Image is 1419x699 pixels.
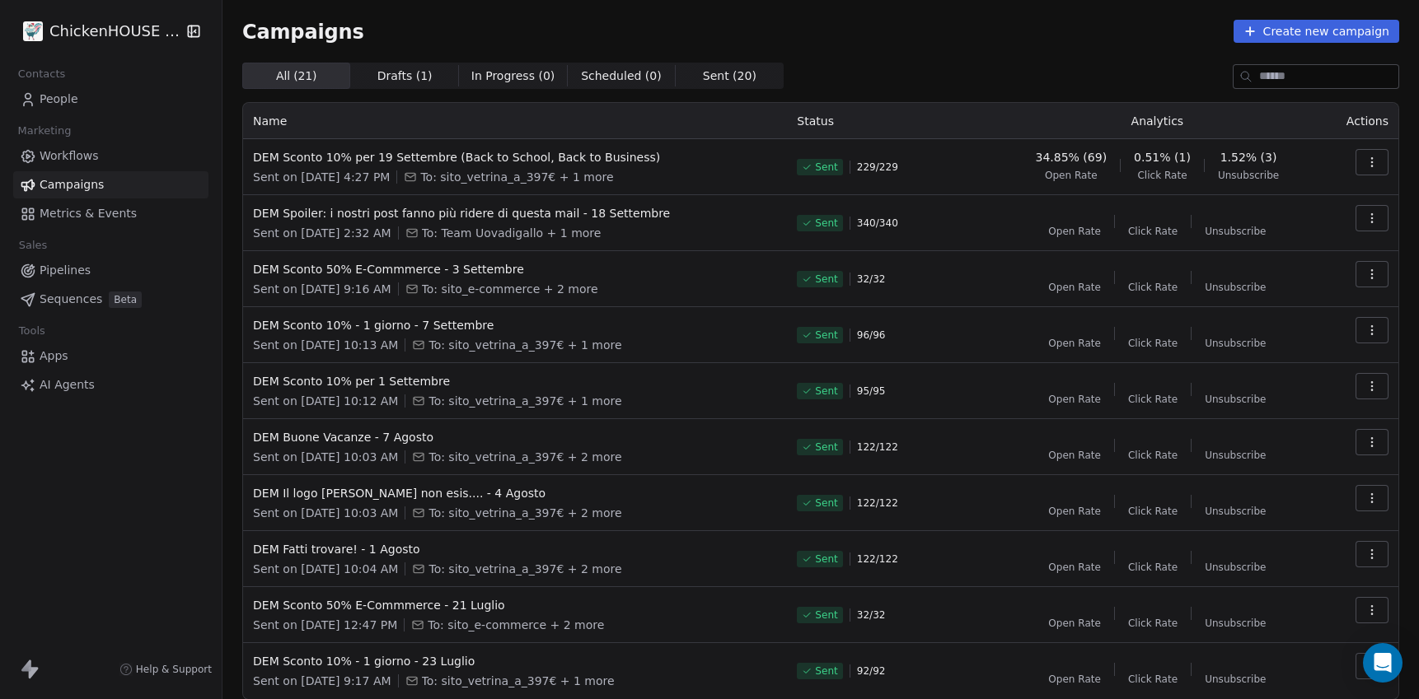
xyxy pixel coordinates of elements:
[40,205,137,222] span: Metrics & Events
[253,597,777,613] span: DEM Sconto 50% E-Commmerce - 21 Luglio
[253,617,397,633] span: Sent on [DATE] 12:47 PM
[253,541,777,557] span: DEM Fatti trovare! - 1 Agosto
[1205,337,1266,350] span: Unsubscribe
[40,91,78,108] span: People
[857,329,886,342] span: 96 / 96
[815,384,837,398] span: Sent
[13,200,208,227] a: Metrics & Events
[1205,617,1266,630] span: Unsubscribe
[23,21,43,41] img: 4.jpg
[857,440,898,454] span: 122 / 122
[68,96,82,109] img: tab_domain_overview_orange.svg
[857,664,886,678] span: 92 / 92
[253,337,398,353] span: Sent on [DATE] 10:13 AM
[1205,561,1266,574] span: Unsubscribe
[1048,225,1101,238] span: Open Rate
[13,86,208,113] a: People
[1218,169,1279,182] span: Unsubscribe
[1137,169,1187,182] span: Click Rate
[11,62,73,86] span: Contacts
[422,281,598,297] span: To: sito_e-commerce + 2 more
[26,26,40,40] img: logo_orange.svg
[857,384,886,398] span: 95 / 95
[1321,103,1398,139] th: Actions
[1363,643,1403,683] div: Open Intercom Messenger
[1048,505,1101,518] span: Open Rate
[253,281,391,297] span: Sent on [DATE] 9:16 AM
[1205,449,1266,462] span: Unsubscribe
[40,376,95,394] span: AI Agents
[243,103,787,139] th: Name
[253,149,777,165] span: DEM Sconto 10% per 19 Settembre (Back to School, Back to Business)
[1128,673,1178,686] span: Click Rate
[12,319,52,343] span: Tools
[857,217,898,230] span: 340 / 340
[420,169,613,185] span: To: sito_vetrina_a_397€ + 1 more
[1048,281,1101,294] span: Open Rate
[815,664,837,678] span: Sent
[87,97,126,108] div: Dominio
[13,371,208,398] a: AI Agents
[253,205,777,221] span: DEM Spoiler: i nostri post fanno più ridere di questa mail - 18 Settembre
[787,103,993,139] th: Status
[377,68,433,85] span: Drafts ( 1 )
[20,17,176,45] button: ChickenHOUSE snc
[13,343,208,370] a: Apps
[1048,449,1101,462] span: Open Rate
[1128,225,1178,238] span: Click Rate
[136,663,212,676] span: Help & Support
[1234,20,1399,43] button: Create new campaign
[1220,149,1277,165] span: 1.52% (3)
[1205,225,1266,238] span: Unsubscribe
[1048,561,1101,574] span: Open Rate
[26,43,40,56] img: website_grey.svg
[815,552,837,566] span: Sent
[815,273,837,286] span: Sent
[13,286,208,313] a: SequencesBeta
[1128,561,1178,574] span: Click Rate
[993,103,1321,139] th: Analytics
[1128,449,1178,462] span: Click Rate
[429,393,621,409] span: To: sito_vetrina_a_397€ + 1 more
[857,273,886,286] span: 32 / 32
[1128,393,1178,406] span: Click Rate
[429,449,621,465] span: To: sito_vetrina_a_397€ + 2 more
[1205,393,1266,406] span: Unsubscribe
[429,561,621,577] span: To: sito_vetrina_a_397€ + 2 more
[253,653,777,669] span: DEM Sconto 10% - 1 giorno - 23 Luglio
[49,21,181,42] span: ChickenHOUSE snc
[13,142,208,170] a: Workflows
[1128,617,1178,630] span: Click Rate
[815,161,837,174] span: Sent
[166,96,179,109] img: tab_keywords_by_traffic_grey.svg
[1048,393,1101,406] span: Open Rate
[13,171,208,198] a: Campaigns
[253,169,390,185] span: Sent on [DATE] 4:27 PM
[422,225,602,241] span: To: Team Uovadigallo + 1 more
[815,217,837,230] span: Sent
[253,393,398,409] span: Sent on [DATE] 10:12 AM
[1205,673,1266,686] span: Unsubscribe
[253,673,391,689] span: Sent on [DATE] 9:17 AM
[857,552,898,566] span: 122 / 122
[1205,505,1266,518] span: Unsubscribe
[815,329,837,342] span: Sent
[815,608,837,622] span: Sent
[428,617,604,633] span: To: sito_e-commerce + 2 more
[40,347,68,365] span: Apps
[40,176,104,193] span: Campaigns
[703,68,756,85] span: Sent ( 20 )
[1205,281,1266,294] span: Unsubscribe
[1036,149,1108,165] span: 34.85% (69)
[1134,149,1191,165] span: 0.51% (1)
[1048,617,1101,630] span: Open Rate
[40,291,102,308] span: Sequences
[1128,337,1178,350] span: Click Rate
[253,261,777,277] span: DEM Sconto 50% E-Commmerce - 3 Settembre
[242,20,364,43] span: Campaigns
[40,147,99,165] span: Workflows
[1128,505,1178,518] span: Click Rate
[43,43,185,56] div: Dominio: [DOMAIN_NAME]
[46,26,81,40] div: v 4.0.25
[253,561,398,577] span: Sent on [DATE] 10:04 AM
